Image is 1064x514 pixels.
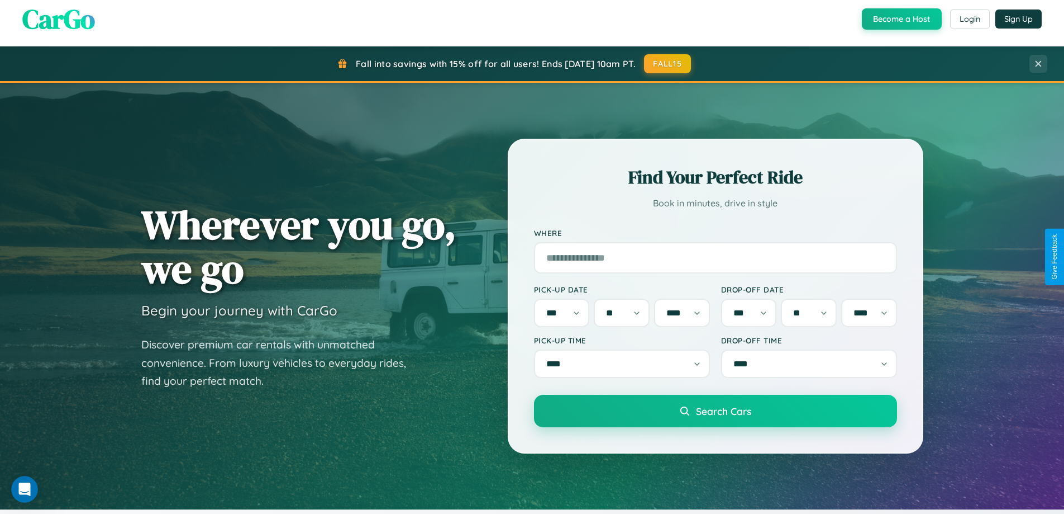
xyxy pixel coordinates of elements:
button: Login [950,9,990,29]
iframe: Intercom live chat [11,476,38,503]
button: Search Cars [534,395,897,427]
span: Fall into savings with 15% off for all users! Ends [DATE] 10am PT. [356,58,636,69]
label: Drop-off Time [721,336,897,345]
p: Discover premium car rentals with unmatched convenience. From luxury vehicles to everyday rides, ... [141,336,421,390]
h1: Wherever you go, we go [141,202,456,291]
h3: Begin your journey with CarGo [141,302,337,319]
label: Drop-off Date [721,285,897,294]
label: Pick-up Time [534,336,710,345]
button: FALL15 [644,54,691,73]
p: Book in minutes, drive in style [534,195,897,211]
div: Give Feedback [1051,234,1058,280]
button: Sign Up [995,10,1042,29]
h2: Find Your Perfect Ride [534,165,897,190]
label: Where [534,228,897,238]
label: Pick-up Date [534,285,710,294]
span: Search Cars [696,405,751,417]
button: Become a Host [862,8,942,30]
span: CarGo [22,1,95,37]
